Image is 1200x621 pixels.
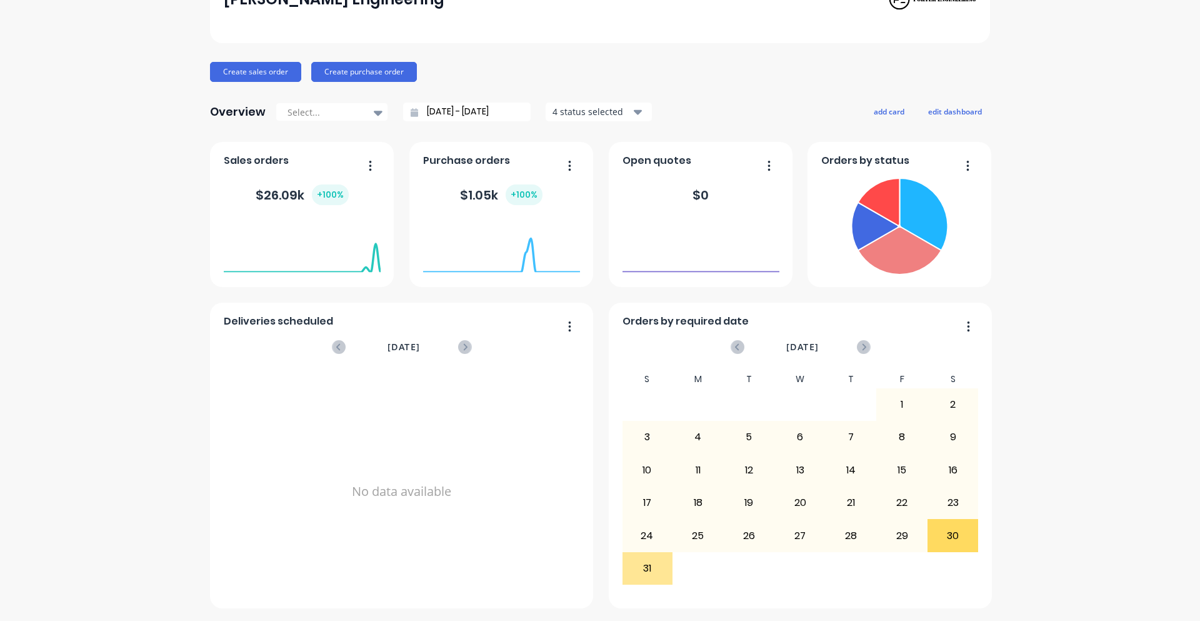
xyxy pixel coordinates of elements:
[928,455,978,486] div: 16
[877,389,927,420] div: 1
[622,422,672,453] div: 3
[826,370,877,388] div: T
[724,520,774,551] div: 26
[786,340,819,354] span: [DATE]
[546,103,652,121] button: 4 status selected
[826,487,876,518] div: 21
[423,153,510,168] span: Purchase orders
[673,487,723,518] div: 18
[928,520,978,551] div: 30
[928,487,978,518] div: 23
[775,422,825,453] div: 6
[460,184,542,205] div: $ 1.05k
[724,487,774,518] div: 19
[920,103,990,119] button: edit dashboard
[672,370,724,388] div: M
[224,153,289,168] span: Sales orders
[775,487,825,518] div: 20
[506,184,542,205] div: + 100 %
[775,455,825,486] div: 13
[311,62,417,82] button: Create purchase order
[673,455,723,486] div: 11
[210,99,266,124] div: Overview
[622,553,672,584] div: 31
[724,422,774,453] div: 5
[673,422,723,453] div: 4
[774,370,826,388] div: W
[877,455,927,486] div: 15
[224,370,580,613] div: No data available
[622,370,673,388] div: S
[927,370,979,388] div: S
[673,520,723,551] div: 25
[928,389,978,420] div: 2
[866,103,912,119] button: add card
[877,520,927,551] div: 29
[622,455,672,486] div: 10
[210,62,301,82] button: Create sales order
[775,520,825,551] div: 27
[826,422,876,453] div: 7
[877,422,927,453] div: 8
[826,520,876,551] div: 28
[876,370,927,388] div: F
[387,340,420,354] span: [DATE]
[622,520,672,551] div: 24
[692,186,709,204] div: $ 0
[552,105,631,118] div: 4 status selected
[724,455,774,486] div: 12
[826,455,876,486] div: 14
[928,422,978,453] div: 9
[622,487,672,518] div: 17
[724,370,775,388] div: T
[877,487,927,518] div: 22
[622,153,691,168] span: Open quotes
[821,153,909,168] span: Orders by status
[312,184,349,205] div: + 100 %
[256,184,349,205] div: $ 26.09k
